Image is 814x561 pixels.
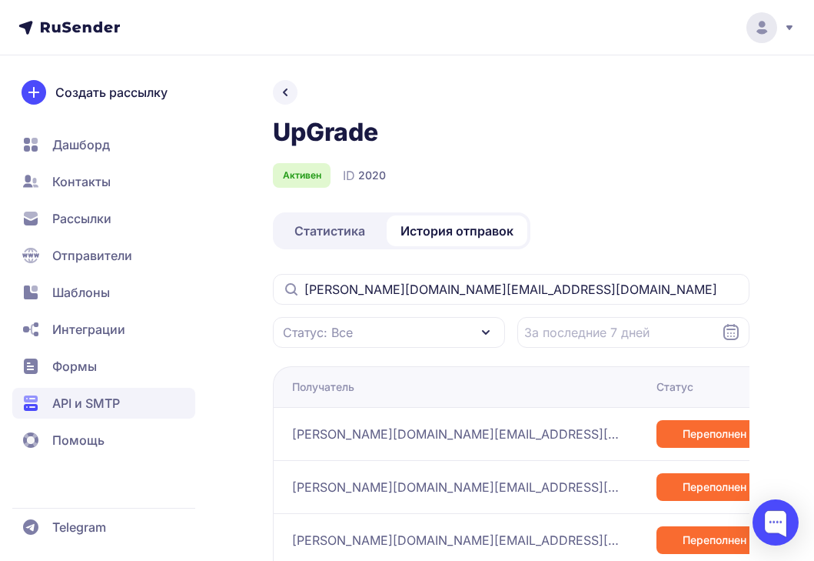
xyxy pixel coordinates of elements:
span: Рассылки [52,209,111,228]
span: Переполнен [683,479,746,495]
span: 2020 [358,168,386,183]
span: Активен [283,169,321,182]
span: Отправители [52,246,132,265]
div: ID [343,166,386,185]
a: Статистика [276,215,384,246]
a: История отправок [387,215,527,246]
span: API и SMTP [52,394,120,412]
span: Формы [52,357,97,376]
input: Datepicker input [517,317,749,348]
span: Шаблоны [52,283,110,302]
h1: UpGrade [273,117,378,148]
a: Telegram [12,512,195,543]
div: Статус [656,379,693,395]
span: История отправок [400,222,513,240]
input: Поиск [273,274,749,305]
span: Статистика [294,222,365,240]
span: Интеграции [52,320,125,339]
span: Переполнен [683,426,746,442]
span: [PERSON_NAME][DOMAIN_NAME][EMAIL_ADDRESS][DOMAIN_NAME] [292,478,623,496]
span: Помощь [52,431,105,449]
span: [PERSON_NAME][DOMAIN_NAME][EMAIL_ADDRESS][DOMAIN_NAME] [292,531,623,549]
span: Контакты [52,172,111,191]
span: Переполнен [683,533,746,548]
span: Telegram [52,518,106,536]
span: [PERSON_NAME][DOMAIN_NAME][EMAIL_ADDRESS][DOMAIN_NAME] [292,425,623,443]
div: Получатель [292,379,354,395]
span: Создать рассылку [55,83,168,102]
span: Статус: Все [283,323,353,342]
span: Дашборд [52,135,110,154]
